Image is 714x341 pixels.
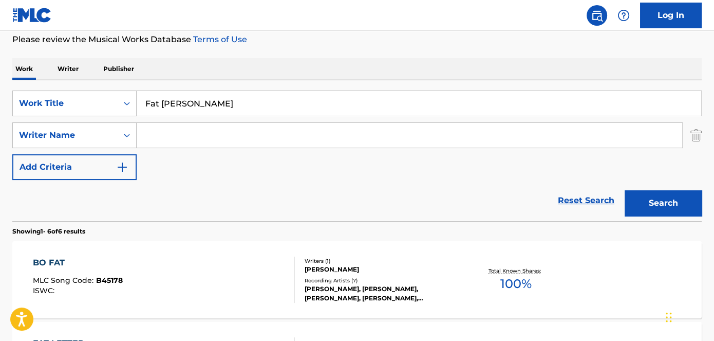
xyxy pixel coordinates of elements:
button: Search [625,190,702,216]
span: MLC Song Code : [33,276,96,285]
a: BO FATMLC Song Code:B45178ISWC:Writers (1)[PERSON_NAME]Recording Artists (7)[PERSON_NAME], [PERSO... [12,241,702,318]
a: Terms of Use [191,34,247,44]
img: help [617,9,630,22]
p: Writer [54,58,82,80]
span: B45178 [96,276,123,285]
span: ISWC : [33,286,57,295]
img: MLC Logo [12,8,52,23]
span: 100 % [500,275,532,293]
p: Showing 1 - 6 of 6 results [12,227,85,236]
p: Publisher [100,58,137,80]
div: Drag [666,302,672,333]
div: [PERSON_NAME] [305,265,459,274]
div: Help [613,5,634,26]
iframe: Chat Widget [663,292,714,341]
form: Search Form [12,91,702,221]
div: BO FAT [33,257,123,269]
img: Delete Criterion [690,122,702,148]
div: Work Title [19,97,111,110]
img: search [591,9,603,22]
p: Work [12,58,36,80]
button: Add Criteria [12,154,137,180]
a: Reset Search [553,189,619,212]
img: 9d2ae6d4665cec9f34b9.svg [116,161,128,173]
a: Log In [640,3,702,28]
div: Writer Name [19,129,111,141]
p: Total Known Shares: [488,267,543,275]
a: Public Search [587,5,607,26]
p: Please review the Musical Works Database [12,33,702,46]
div: Recording Artists ( 7 ) [305,277,459,284]
div: [PERSON_NAME], [PERSON_NAME], [PERSON_NAME], [PERSON_NAME], [PERSON_NAME]|[PERSON_NAME], [PERSON_... [305,284,459,303]
div: Writers ( 1 ) [305,257,459,265]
